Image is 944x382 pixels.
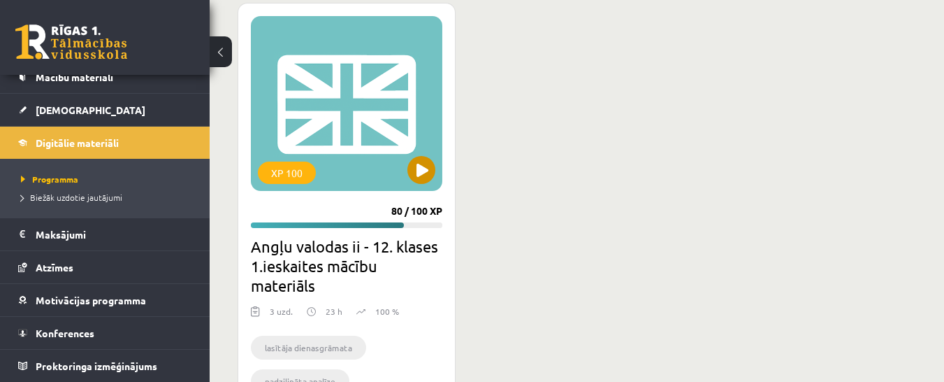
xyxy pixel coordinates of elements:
h2: Angļu valodas ii - 12. klases 1.ieskaites mācību materiāls [251,236,442,295]
span: Programma [21,174,78,185]
span: Mācību materiāli [36,71,113,83]
a: Maksājumi [18,218,192,250]
div: XP 100 [258,162,316,184]
a: [DEMOGRAPHIC_DATA] [18,94,192,126]
span: Atzīmes [36,261,73,274]
p: 23 h [326,305,342,318]
li: lasītāja dienasgrāmata [251,336,366,360]
a: Biežāk uzdotie jautājumi [21,191,196,204]
a: Konferences [18,317,192,349]
div: 3 uzd. [270,305,293,326]
span: Digitālie materiāli [36,136,119,149]
span: Konferences [36,327,94,339]
legend: Maksājumi [36,218,192,250]
a: Rīgas 1. Tālmācības vidusskola [15,24,127,59]
a: Atzīmes [18,251,192,283]
span: [DEMOGRAPHIC_DATA] [36,104,145,116]
a: Proktoringa izmēģinājums [18,350,192,382]
a: Motivācijas programma [18,284,192,316]
a: Mācību materiāli [18,61,192,93]
span: Biežāk uzdotie jautājumi [21,192,122,203]
a: Programma [21,173,196,185]
span: Motivācijas programma [36,294,146,306]
p: 100 % [375,305,399,318]
span: Proktoringa izmēģinājums [36,360,157,372]
a: Digitālie materiāli [18,127,192,159]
